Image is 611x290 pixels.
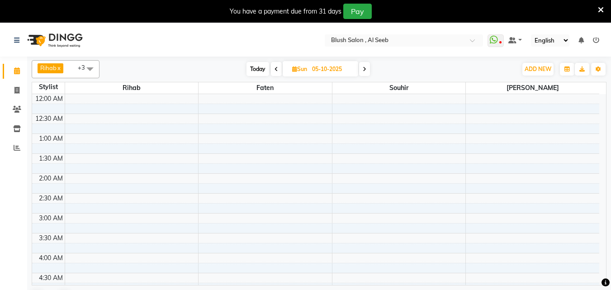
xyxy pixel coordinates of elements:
div: Stylist [32,82,65,92]
div: 1:00 AM [37,134,65,143]
span: Rihab [65,82,199,94]
div: 1:30 AM [37,154,65,163]
span: +3 [78,64,92,71]
div: 2:30 AM [37,194,65,203]
div: 2:00 AM [37,174,65,183]
span: [PERSON_NAME] [466,82,599,94]
span: ADD NEW [525,66,551,72]
button: ADD NEW [522,63,554,76]
button: Pay [343,4,372,19]
a: x [57,64,61,71]
div: 12:30 AM [33,114,65,124]
img: logo [23,28,85,53]
div: 12:00 AM [33,94,65,104]
div: 3:00 AM [37,214,65,223]
span: Souhir [332,82,466,94]
span: Sun [290,66,309,72]
div: 4:30 AM [37,273,65,283]
div: 4:00 AM [37,253,65,263]
div: You have a payment due from 31 days [230,7,341,16]
input: 2025-10-05 [309,62,355,76]
span: Rihab [40,64,57,71]
span: Faten [199,82,332,94]
span: Today [246,62,269,76]
div: 3:30 AM [37,233,65,243]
